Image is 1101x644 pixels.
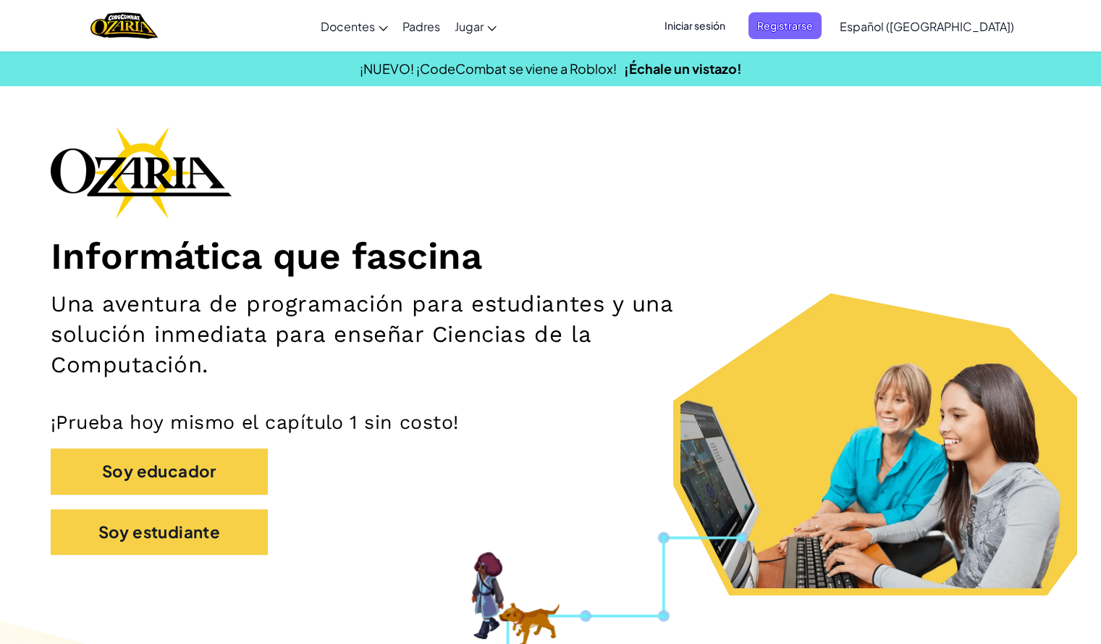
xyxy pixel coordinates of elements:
a: Ozaria by CodeCombat logo [90,11,158,41]
button: Soy educador [51,448,268,494]
button: Registrarse [748,12,822,39]
img: Ozaria branding logo [51,126,232,219]
button: Soy estudiante [51,509,268,555]
p: ¡Prueba hoy mismo el capítulo 1 sin costo! [51,410,1050,434]
a: Padres [395,7,447,46]
h2: Una aventura de programación para estudiantes y una solución inmediata para enseñar Ciencias de l... [51,289,720,381]
span: Docentes [321,19,375,34]
img: Home [90,11,158,41]
span: Español ([GEOGRAPHIC_DATA]) [840,19,1014,34]
span: ¡NUEVO! ¡CodeCombat se viene a Roblox! [360,60,617,77]
a: ¡Échale un vistazo! [624,60,742,77]
a: Español ([GEOGRAPHIC_DATA]) [832,7,1021,46]
a: Jugar [447,7,504,46]
button: Iniciar sesión [656,12,734,39]
a: Docentes [313,7,395,46]
span: Jugar [455,19,484,34]
h1: Informática que fascina [51,233,1050,278]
